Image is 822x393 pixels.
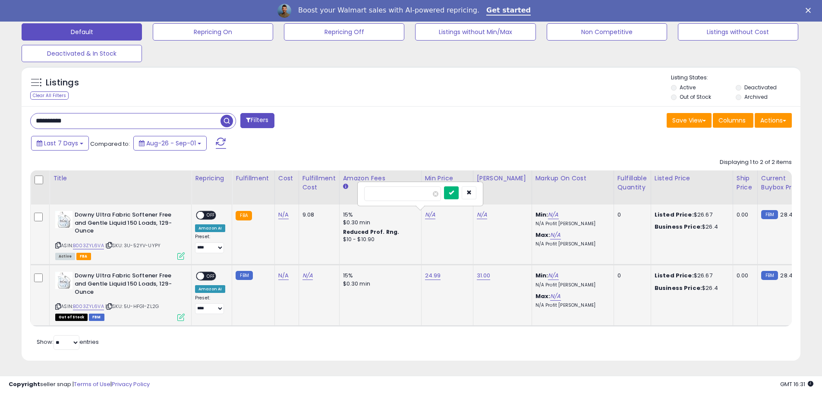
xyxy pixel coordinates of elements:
a: N/A [425,211,435,219]
button: Last 7 Days [31,136,89,151]
label: Archived [744,93,768,101]
button: Listings without Cost [678,23,798,41]
div: $26.67 [655,211,726,219]
span: FBM [89,314,104,321]
span: | SKU: 3U-52YV-UYPY [105,242,161,249]
div: 0.00 [737,272,751,280]
span: 28.48 [780,271,796,280]
label: Active [680,84,696,91]
a: N/A [278,211,289,219]
b: Listed Price: [655,271,694,280]
strong: Copyright [9,380,40,388]
label: Out of Stock [680,93,711,101]
b: Min: [535,211,548,219]
small: FBA [236,211,252,220]
div: ASIN: [55,211,185,259]
a: Privacy Policy [112,380,150,388]
div: Current Buybox Price [761,174,806,192]
button: Columns [713,113,753,128]
a: N/A [278,271,289,280]
div: [PERSON_NAME] [477,174,528,183]
small: FBM [761,210,778,219]
a: N/A [550,231,561,239]
p: N/A Profit [PERSON_NAME] [535,221,607,227]
div: Listed Price [655,174,729,183]
b: Business Price: [655,223,702,231]
div: Clear All Filters [30,91,69,100]
div: Amazon AI [195,285,225,293]
a: Get started [486,6,531,16]
div: 0.00 [737,211,751,219]
div: $26.4 [655,284,726,292]
span: All listings that are currently out of stock and unavailable for purchase on Amazon [55,314,88,321]
b: Downy Ultra Fabric Softener Free and Gentle Liquid 150 Loads, 129-Ounce [75,211,180,237]
span: 2025-09-9 16:31 GMT [780,380,813,388]
div: Preset: [195,295,225,314]
div: 0 [617,272,644,280]
div: Close [806,8,814,13]
a: N/A [548,271,558,280]
div: Repricing [195,174,228,183]
div: $10 - $10.90 [343,236,415,243]
small: Amazon Fees. [343,183,348,191]
b: Business Price: [655,284,702,292]
div: $26.4 [655,223,726,231]
a: 24.99 [425,271,441,280]
a: 31.00 [477,271,491,280]
label: Deactivated [744,84,777,91]
div: Amazon AI [195,224,225,232]
button: Listings without Min/Max [415,23,535,41]
b: Reduced Prof. Rng. [343,228,400,236]
button: Repricing Off [284,23,404,41]
button: Aug-26 - Sep-01 [133,136,207,151]
b: Max: [535,292,551,300]
a: B003ZYL6VA [73,242,104,249]
span: All listings currently available for purchase on Amazon [55,253,75,260]
div: seller snap | | [9,380,150,389]
a: N/A [477,211,487,219]
div: Amazon Fees [343,174,418,183]
div: Boost your Walmart sales with AI-powered repricing. [298,6,479,15]
div: 9.08 [302,211,333,219]
span: | SKU: 5U-HFG1-ZL2G [105,303,159,310]
p: N/A Profit [PERSON_NAME] [535,282,607,288]
img: 41f-CylF5oL._SL40_.jpg [55,272,72,289]
button: Repricing On [153,23,273,41]
button: Filters [240,113,274,128]
div: $0.30 min [343,280,415,288]
div: Fulfillment Cost [302,174,336,192]
div: 15% [343,272,415,280]
a: N/A [550,292,561,301]
p: Listing States: [671,74,800,82]
a: Terms of Use [74,380,110,388]
small: FBM [236,271,252,280]
b: Min: [535,271,548,280]
div: Displaying 1 to 2 of 2 items [720,158,792,167]
div: Markup on Cost [535,174,610,183]
th: The percentage added to the cost of goods (COGS) that forms the calculator for Min & Max prices. [532,170,614,204]
span: Aug-26 - Sep-01 [146,139,196,148]
div: Min Price [425,174,469,183]
div: $0.30 min [343,219,415,226]
button: Default [22,23,142,41]
span: Compared to: [90,140,130,148]
span: FBA [76,253,91,260]
div: Fulfillable Quantity [617,174,647,192]
a: N/A [548,211,558,219]
img: 41f-CylF5oL._SL40_.jpg [55,211,72,228]
div: Preset: [195,234,225,253]
div: 0 [617,211,644,219]
a: B003ZYL6VA [73,303,104,310]
span: Columns [718,116,746,125]
b: Downy Ultra Fabric Softener Free and Gentle Liquid 150 Loads, 129-Ounce [75,272,180,298]
div: ASIN: [55,272,185,320]
button: Actions [755,113,792,128]
div: Cost [278,174,295,183]
button: Non Competitive [547,23,667,41]
div: Ship Price [737,174,754,192]
div: $26.67 [655,272,726,280]
b: Max: [535,231,551,239]
div: Title [53,174,188,183]
span: Show: entries [37,338,99,346]
p: N/A Profit [PERSON_NAME] [535,241,607,247]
